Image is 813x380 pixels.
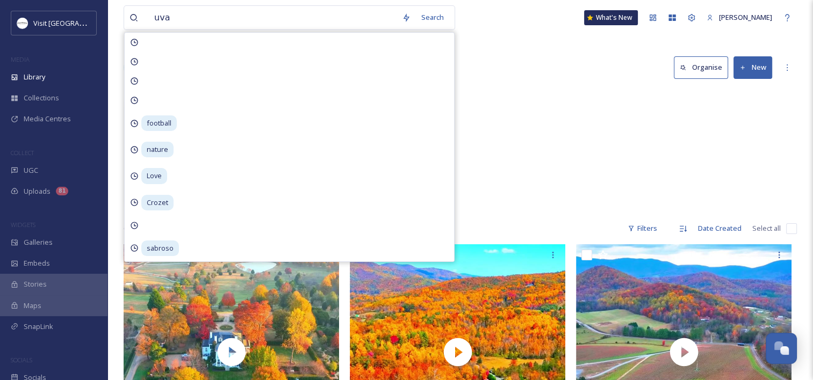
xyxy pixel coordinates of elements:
[766,333,797,364] button: Open Chat
[24,186,51,196] span: Uploads
[24,279,47,289] span: Stories
[11,55,30,63] span: MEDIA
[24,114,71,124] span: Media Centres
[24,165,38,176] span: UGC
[701,7,778,28] a: [PERSON_NAME]
[752,223,781,233] span: Select all
[17,18,28,28] img: Circle%20Logo.png
[141,115,177,131] span: football
[33,18,117,28] span: Visit [GEOGRAPHIC_DATA]
[733,56,772,78] button: New
[124,223,145,233] span: 65 file s
[141,142,174,157] span: nature
[416,7,449,28] div: Search
[24,321,53,332] span: SnapLink
[11,356,32,364] span: SOCIALS
[141,195,174,210] span: Crozet
[674,56,728,78] button: Organise
[674,56,733,78] a: Organise
[24,237,53,247] span: Galleries
[149,6,397,30] input: Search your library
[56,187,68,195] div: 81
[24,72,45,82] span: Library
[24,301,41,311] span: Maps
[622,218,663,239] div: Filters
[24,93,59,103] span: Collections
[141,240,179,256] span: sabroso
[141,168,167,184] span: Love
[584,10,638,25] a: What's New
[11,149,34,157] span: COLLECT
[24,258,50,268] span: Embeds
[693,218,747,239] div: Date Created
[719,12,772,22] span: [PERSON_NAME]
[11,221,35,229] span: WIDGETS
